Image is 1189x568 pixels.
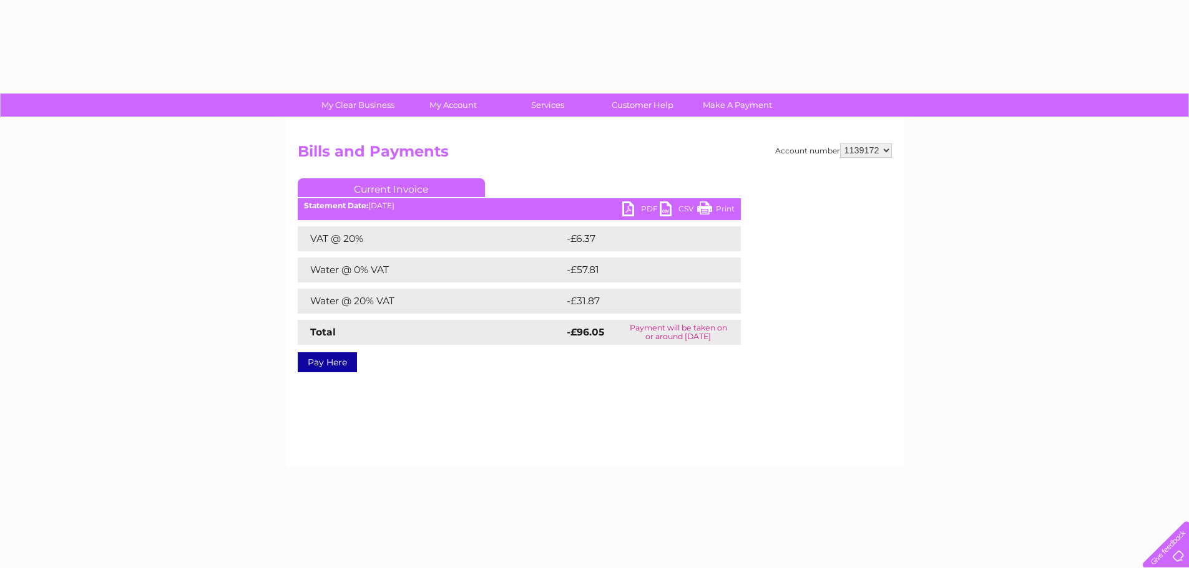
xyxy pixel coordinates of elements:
td: Water @ 0% VAT [298,258,564,282]
a: PDF [622,201,660,219]
td: -£31.87 [564,289,717,314]
a: My Clear Business [306,94,409,117]
a: CSV [660,201,697,219]
strong: -£96.05 [567,326,604,338]
td: Water @ 20% VAT [298,289,564,314]
a: My Account [401,94,504,117]
a: Current Invoice [298,178,485,197]
a: Services [496,94,599,117]
a: Print [697,201,735,219]
div: Account number [775,143,892,158]
td: -£57.81 [564,258,717,282]
a: Customer Help [591,94,694,117]
div: [DATE] [298,201,741,210]
td: VAT @ 20% [298,226,564,251]
h2: Bills and Payments [298,143,892,166]
b: Statement Date: [304,201,368,210]
strong: Total [310,326,336,338]
td: Payment will be taken on or around [DATE] [616,320,741,345]
td: -£6.37 [564,226,714,251]
a: Make A Payment [686,94,789,117]
a: Pay Here [298,352,357,372]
